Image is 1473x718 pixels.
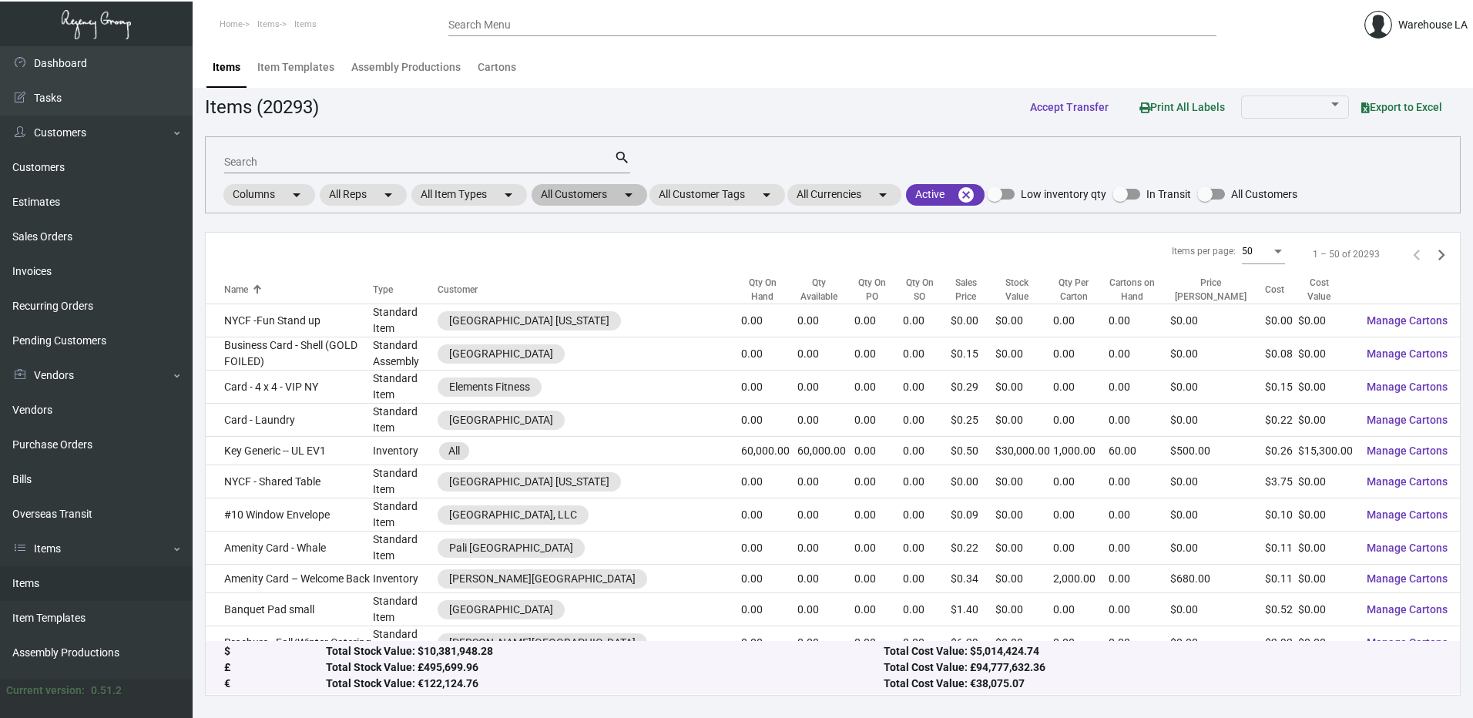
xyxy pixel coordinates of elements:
[854,465,902,498] td: 0.00
[449,412,553,428] div: [GEOGRAPHIC_DATA]
[1053,626,1109,659] td: 0.00
[1109,626,1170,659] td: 0.00
[619,186,638,204] mat-icon: arrow_drop_down
[206,465,373,498] td: NYCF - Shared Table
[205,93,319,121] div: Items (20293)
[1298,304,1354,337] td: $0.00
[951,532,995,565] td: $0.22
[903,626,951,659] td: 0.00
[1265,371,1298,404] td: $0.15
[206,532,373,565] td: Amenity Card - Whale
[1354,373,1460,401] button: Manage Cartons
[741,276,783,304] div: Qty On Hand
[951,593,995,626] td: $1.40
[1265,337,1298,371] td: $0.08
[903,532,951,565] td: 0.00
[797,276,841,304] div: Qty Available
[1109,565,1170,593] td: 0.00
[797,626,855,659] td: 0.00
[797,593,855,626] td: 0.00
[951,276,995,304] div: Sales Price
[995,276,1053,304] div: Stock Value
[206,437,373,465] td: Key Generic -- UL EV1
[224,660,326,676] div: £
[951,337,995,371] td: $0.15
[951,371,995,404] td: $0.29
[449,635,636,651] div: [PERSON_NAME][GEOGRAPHIC_DATA]
[206,337,373,371] td: Business Card - Shell (GOLD FOILED)
[224,283,248,297] div: Name
[1298,276,1354,304] div: Cost Value
[91,683,122,699] div: 0.51.2
[1298,437,1354,465] td: $15,300.00
[438,276,741,304] th: Customer
[854,593,902,626] td: 0.00
[1242,247,1285,257] mat-select: Items per page:
[449,507,577,523] div: [GEOGRAPHIC_DATA], LLC
[1354,340,1460,367] button: Manage Cartons
[257,19,280,29] span: Items
[411,184,527,206] mat-chip: All Item Types
[1170,498,1265,532] td: $0.00
[373,283,438,297] div: Type
[854,404,902,437] td: 0.00
[1170,532,1265,565] td: $0.00
[1298,404,1354,437] td: $0.00
[1265,437,1298,465] td: $0.26
[741,371,797,404] td: 0.00
[951,304,995,337] td: $0.00
[787,184,901,206] mat-chip: All Currencies
[1265,565,1298,593] td: $0.11
[1298,532,1354,565] td: $0.00
[995,532,1053,565] td: $0.00
[1127,92,1237,121] button: Print All Labels
[1367,475,1448,488] span: Manage Cartons
[449,571,636,587] div: [PERSON_NAME][GEOGRAPHIC_DATA]
[1265,283,1298,297] div: Cost
[1265,404,1298,437] td: $0.22
[1265,498,1298,532] td: $0.10
[951,465,995,498] td: $0.00
[741,337,797,371] td: 0.00
[1354,534,1460,562] button: Manage Cartons
[1265,593,1298,626] td: $0.52
[373,465,438,498] td: Standard Item
[223,184,315,206] mat-chip: Columns
[449,346,553,362] div: [GEOGRAPHIC_DATA]
[1265,532,1298,565] td: $0.11
[951,626,995,659] td: $6.29
[995,465,1053,498] td: $0.00
[449,540,573,556] div: Pali [GEOGRAPHIC_DATA]
[351,59,461,75] div: Assembly Productions
[1354,629,1460,656] button: Manage Cartons
[797,371,855,404] td: 0.00
[757,186,776,204] mat-icon: arrow_drop_down
[951,498,995,532] td: $0.09
[213,59,240,75] div: Items
[1109,498,1170,532] td: 0.00
[1170,465,1265,498] td: $0.00
[1109,404,1170,437] td: 0.00
[951,437,995,465] td: $0.50
[1109,437,1170,465] td: 60.00
[1361,101,1442,113] span: Export to Excel
[206,626,373,659] td: Brochure - Fall/Winter Catering
[854,371,902,404] td: 0.00
[1170,337,1265,371] td: $0.00
[1053,565,1109,593] td: 2,000.00
[1354,501,1460,528] button: Manage Cartons
[379,186,398,204] mat-icon: arrow_drop_down
[1030,101,1109,113] span: Accept Transfer
[797,532,855,565] td: 0.00
[1170,304,1265,337] td: $0.00
[294,19,317,29] span: Items
[1170,437,1265,465] td: $500.00
[373,565,438,593] td: Inventory
[1109,465,1170,498] td: 0.00
[206,404,373,437] td: Card - Laundry
[995,304,1053,337] td: $0.00
[1349,93,1455,121] button: Export to Excel
[951,276,981,304] div: Sales Price
[741,276,797,304] div: Qty On Hand
[995,437,1053,465] td: $30,000.00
